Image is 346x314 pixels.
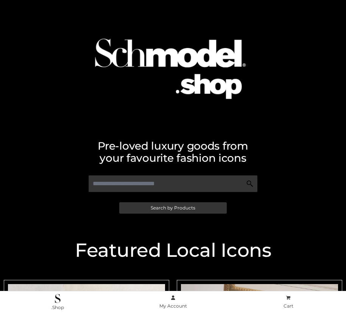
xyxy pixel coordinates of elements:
[151,206,195,210] span: Search by Products
[55,294,61,303] img: .Shop
[231,294,346,311] a: Cart
[51,305,64,310] span: .Shop
[284,303,293,309] span: Cart
[246,180,254,187] img: Search Icon
[115,294,231,311] a: My Account
[119,202,227,214] a: Search by Products
[159,303,187,309] span: My Account
[4,140,342,164] h2: Pre-loved luxury goods from your favourite fashion icons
